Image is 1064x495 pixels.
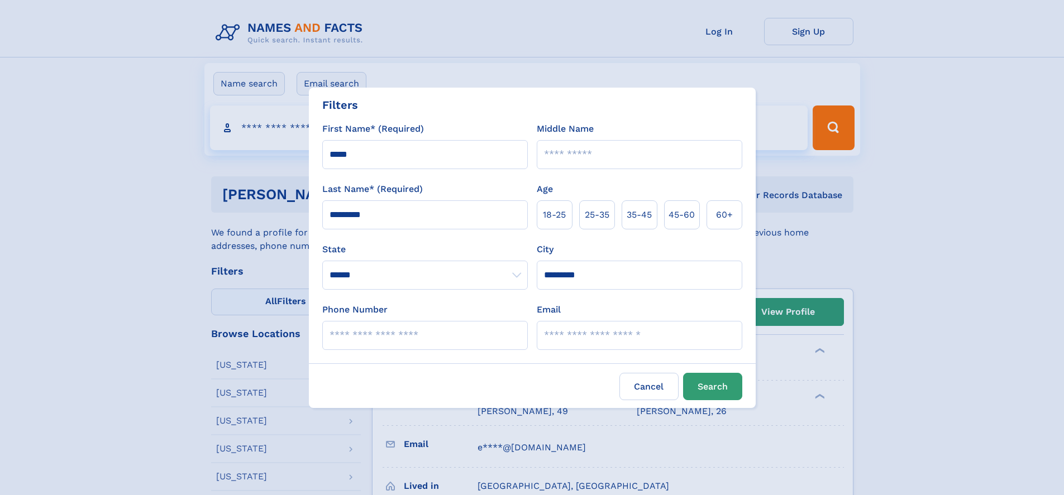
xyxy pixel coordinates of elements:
label: First Name* (Required) [322,122,424,136]
span: 45‑60 [669,208,695,222]
label: Email [537,303,561,316]
span: 25‑35 [585,208,609,222]
label: City [537,243,554,256]
span: 35‑45 [627,208,652,222]
span: 60+ [716,208,733,222]
label: Phone Number [322,303,388,316]
label: State [322,243,528,256]
label: Last Name* (Required) [322,182,423,196]
label: Age [537,182,553,196]
label: Cancel [619,373,679,400]
span: 18‑25 [543,208,566,222]
button: Search [683,373,742,400]
label: Middle Name [537,122,594,136]
div: Filters [322,97,358,113]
